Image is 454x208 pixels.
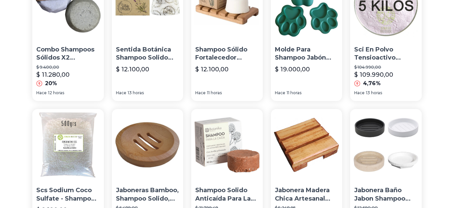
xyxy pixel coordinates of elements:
p: Scs Sodium Coco Sulfate - Shampoo Solido 500 Grs Gramos [36,186,100,203]
img: Scs Sodium Coco Sulfate - Shampoo Solido 500 Grs Gramos [32,109,104,181]
span: 11 horas [287,90,301,96]
span: 13 horas [128,90,144,96]
span: Hace [354,90,365,96]
img: Shampoo Solido Anticaída Para La Caída Del Pelo Botanika 90g [191,109,263,181]
p: Jabonera Madera Chica Artesanal Shampoo Solido / Jabones [275,186,338,203]
p: $ 104.990,00 [354,65,418,70]
p: Sentida Botánica Shampoo Solido Cabello Seco Natural Vegano [116,45,179,62]
span: Hace [36,90,47,96]
p: $ 19.000,00 [275,65,310,74]
span: Hace [116,90,126,96]
p: 4,76% [363,79,381,88]
p: $ 12.100,00 [116,65,149,74]
p: Molde Para Shampoo Jabón Solido Huellas De Tipo Prensa [275,45,338,62]
p: Shampoo Sólido Fortalecedor 100grs Sentidabotánica - Anmat [195,45,259,62]
img: Jabonera Baño Jabon Shampoo Solido Poliresina Tienda Pepino [350,109,422,181]
p: $ 109.990,00 [354,70,393,79]
p: $ 9.400,00 [36,65,100,70]
span: Hace [195,90,206,96]
span: 13 horas [366,90,382,96]
p: $ 12.100,00 [195,65,229,74]
p: Jaboneras Bamboo, Shampoo Solido, Jabones. [116,186,179,203]
p: Combo Shampoos Sólidos X2 Unidades A Elección Ouroboros [36,45,100,62]
img: Jabonera Madera Chica Artesanal Shampoo Solido / Jabones [271,109,342,181]
span: 11 horas [207,90,222,96]
img: Jaboneras Bamboo, Shampoo Solido, Jabones. [112,109,183,181]
p: 20% [45,79,57,88]
span: 12 horas [48,90,64,96]
p: Shampoo Solido Anticaída Para La Caída Del Pelo Botanika 90g [195,186,259,203]
p: $ 11.280,00 [36,70,70,79]
p: Jabonera Baño Jabon Shampoo Solido Poliresina Tienda Pepino [354,186,418,203]
span: Hace [275,90,285,96]
p: Sci En Polvo Tensioactivo Calidad P/ Shampoo Solido 5 Kilos [354,45,418,62]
